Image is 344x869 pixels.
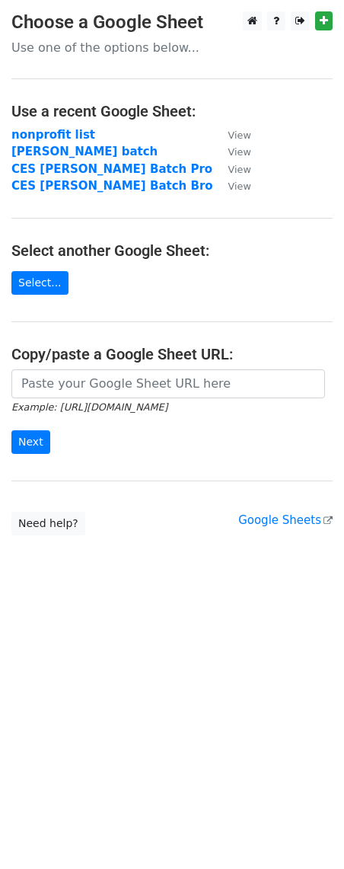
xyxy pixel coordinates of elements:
[11,102,333,120] h4: Use a recent Google Sheet:
[11,430,50,454] input: Next
[11,401,167,413] small: Example: [URL][DOMAIN_NAME]
[228,164,251,175] small: View
[11,145,158,158] a: [PERSON_NAME] batch
[213,145,251,158] a: View
[238,513,333,527] a: Google Sheets
[11,179,213,193] a: CES [PERSON_NAME] Batch Bro
[213,162,251,176] a: View
[11,40,333,56] p: Use one of the options below...
[11,11,333,34] h3: Choose a Google Sheet
[228,129,251,141] small: View
[11,345,333,363] h4: Copy/paste a Google Sheet URL:
[213,179,251,193] a: View
[11,162,212,176] a: CES [PERSON_NAME] Batch Pro
[11,369,325,398] input: Paste your Google Sheet URL here
[11,271,68,295] a: Select...
[213,128,251,142] a: View
[11,128,95,142] a: nonprofit list
[228,181,251,192] small: View
[228,146,251,158] small: View
[11,241,333,260] h4: Select another Google Sheet:
[11,512,85,535] a: Need help?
